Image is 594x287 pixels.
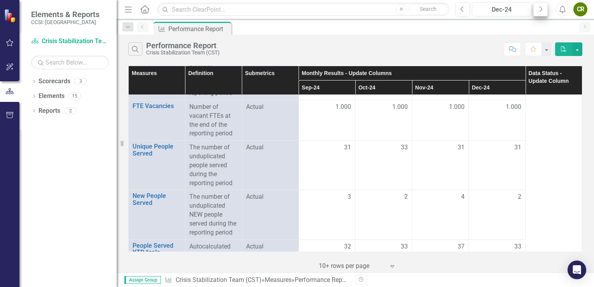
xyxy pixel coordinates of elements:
a: Scorecards [38,77,70,86]
div: Performance Report [146,41,220,50]
button: Search [409,4,447,15]
span: 37 [458,242,465,251]
td: Double-Click to Edit [299,141,355,190]
p: The number of unduplicated NEW people served during the reporting period [189,192,238,237]
span: 2 [518,192,521,201]
span: 31 [458,143,465,152]
div: 15 [68,93,81,100]
img: ClearPoint Strategy [4,9,17,23]
span: 33 [514,242,521,251]
input: Search Below... [31,56,109,69]
td: Double-Click to Edit Right Click for Context Menu [129,141,185,190]
a: Crisis Stabilization Team (CST) [176,276,262,283]
small: CCSI: [GEOGRAPHIC_DATA] [31,19,100,25]
td: Double-Click to Edit Right Click for Context Menu [129,100,185,140]
a: Reports [38,107,60,115]
div: Performance Report [168,24,229,34]
div: Dec-24 [475,5,529,14]
span: 1.000 [392,103,408,112]
a: FTE Vacancies [133,103,181,110]
span: Actual [246,143,295,152]
td: Double-Click to Edit [469,141,526,190]
a: New People Served [133,192,181,206]
td: Double-Click to Edit [412,190,469,240]
span: 32 [344,242,351,251]
span: 2 [404,192,408,201]
span: 33 [401,143,408,152]
td: Double-Click to Edit [355,190,412,240]
td: Double-Click to Edit Right Click for Context Menu [129,190,185,240]
button: CR [573,2,587,16]
span: 1.000 [506,103,521,112]
span: Assign Group [124,276,161,284]
span: 1.000 [449,103,465,112]
button: Dec-24 [472,2,531,16]
td: Double-Click to Edit [412,141,469,190]
p: Number of vacant FTEs at the end of the reporting period [189,103,238,138]
span: 3 [348,192,351,201]
p: The number of unduplicated people served during the reporting period [189,143,238,187]
input: Search ClearPoint... [157,3,449,16]
td: Double-Click to Edit [412,100,469,140]
span: 1.000 [335,103,351,112]
span: 33 [401,242,408,251]
span: Elements & Reports [31,10,100,19]
td: Double-Click to Edit [469,100,526,140]
td: Double-Click to Edit [355,141,412,190]
span: Search [420,6,437,12]
div: 3 [74,78,87,85]
span: 31 [514,143,521,152]
td: Double-Click to Edit [299,100,355,140]
div: 2 [64,107,77,114]
a: Unique People Served [133,143,181,157]
span: Actual [246,103,295,112]
span: 31 [344,143,351,152]
a: People Served YTD *calc [133,242,181,256]
td: Double-Click to Edit [355,100,412,140]
span: Actual [246,192,295,201]
div: Performance Report [295,276,349,283]
div: Crisis Stabilization Team (CST) [146,50,220,56]
td: Double-Click to Edit [299,190,355,240]
a: Elements [38,92,65,101]
span: 4 [461,192,465,201]
a: Measures [265,276,292,283]
span: Actual [246,242,295,251]
a: Crisis Stabilization Team (CST) [31,37,109,46]
div: » » [165,276,349,285]
td: Double-Click to Edit [469,190,526,240]
div: Open Intercom Messenger [568,261,586,279]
